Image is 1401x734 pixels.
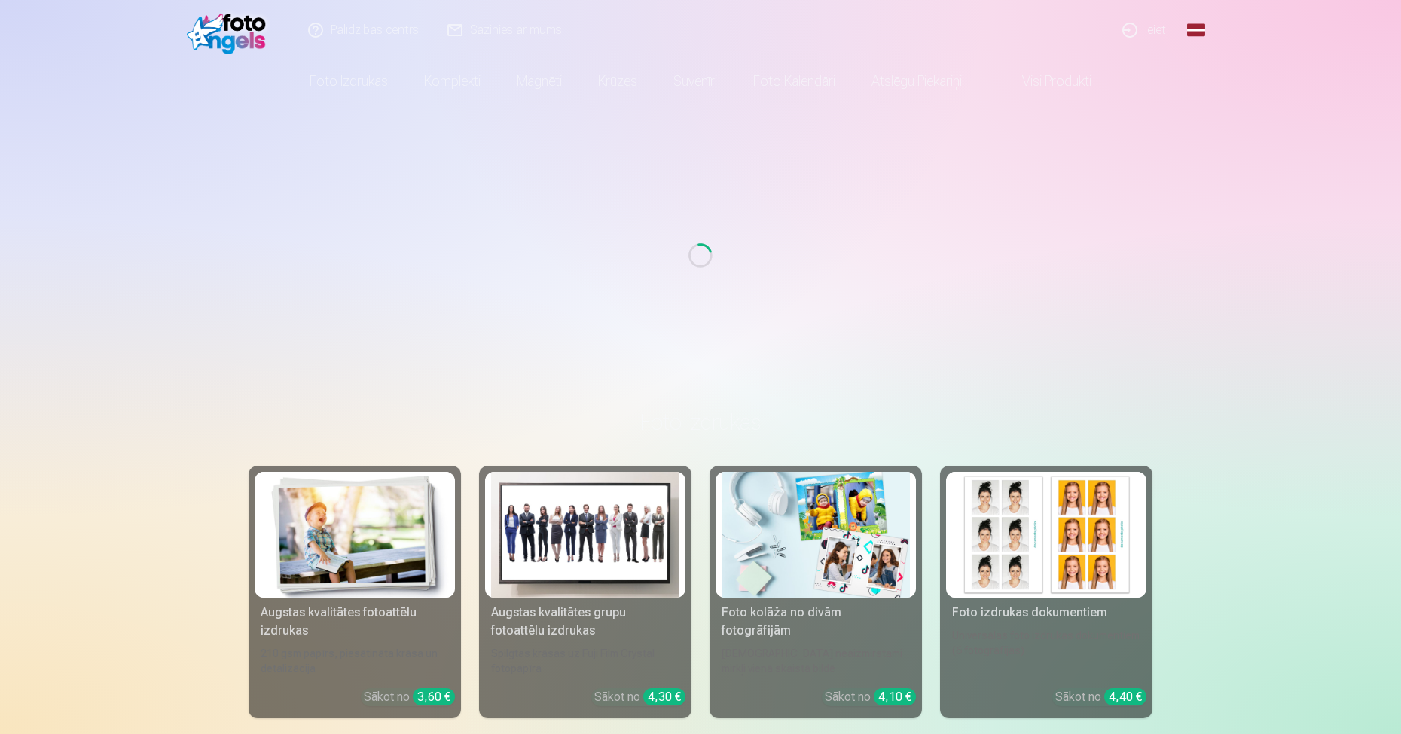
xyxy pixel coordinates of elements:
[853,60,980,102] a: Atslēgu piekariņi
[722,472,910,598] img: Foto kolāža no divām fotogrāfijām
[249,466,461,718] a: Augstas kvalitātes fotoattēlu izdrukasAugstas kvalitātes fotoattēlu izdrukas210 gsm papīrs, piesā...
[364,688,455,706] div: Sākot no
[255,604,455,640] div: Augstas kvalitātes fotoattēlu izdrukas
[491,472,679,598] img: Augstas kvalitātes grupu fotoattēlu izdrukas
[499,60,580,102] a: Magnēti
[261,472,449,598] img: Augstas kvalitātes fotoattēlu izdrukas
[406,60,499,102] a: Komplekti
[710,466,922,718] a: Foto kolāža no divām fotogrāfijāmFoto kolāža no divām fotogrāfijām[DEMOGRAPHIC_DATA] neaizmirstam...
[485,604,685,640] div: Augstas kvalitātes grupu fotoattēlu izdrukas
[291,60,406,102] a: Foto izdrukas
[479,466,691,718] a: Augstas kvalitātes grupu fotoattēlu izdrukasAugstas kvalitātes grupu fotoattēlu izdrukasSpilgtas ...
[952,472,1140,598] img: Foto izdrukas dokumentiem
[940,466,1152,718] a: Foto izdrukas dokumentiemFoto izdrukas dokumentiemUniversālas foto izdrukas dokumentiem (6 fotogr...
[413,688,455,705] div: 3,60 €
[580,60,655,102] a: Krūzes
[716,646,916,676] div: [DEMOGRAPHIC_DATA] neaizmirstami mirkļi vienā skaistā bildē
[255,646,455,676] div: 210 gsm papīrs, piesātināta krāsa un detalizācija
[485,646,685,676] div: Spilgtas krāsas uz Fuji Film Crystal fotopapīra
[825,688,916,706] div: Sākot no
[655,60,735,102] a: Suvenīri
[187,6,273,54] img: /fa1
[594,688,685,706] div: Sākot no
[716,604,916,640] div: Foto kolāža no divām fotogrāfijām
[1055,688,1146,706] div: Sākot no
[735,60,853,102] a: Foto kalendāri
[946,604,1146,622] div: Foto izdrukas dokumentiem
[643,688,685,705] div: 4,30 €
[946,628,1146,676] div: Universālas foto izdrukas dokumentiem (6 fotogrāfijas)
[1104,688,1146,705] div: 4,40 €
[874,688,916,705] div: 4,10 €
[980,60,1110,102] a: Visi produkti
[261,408,1140,436] h3: Foto izdrukas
